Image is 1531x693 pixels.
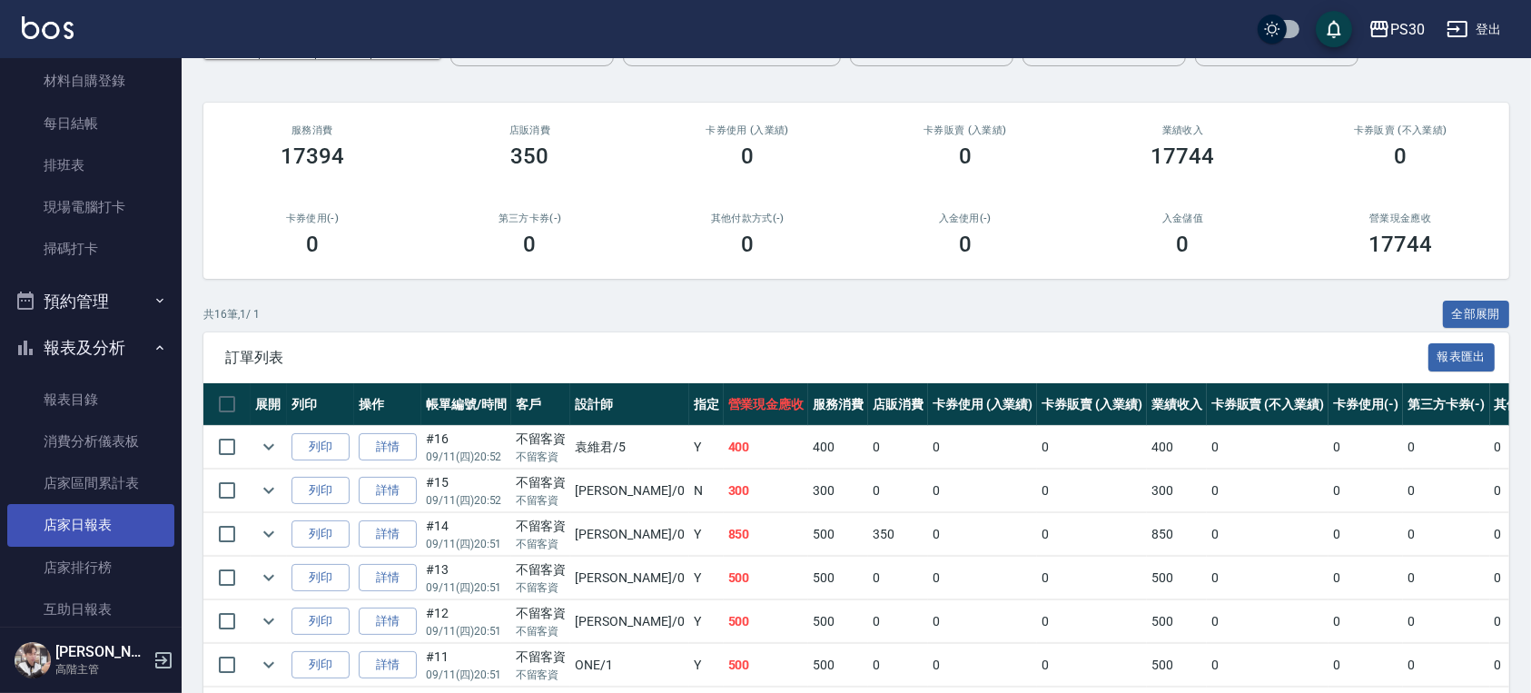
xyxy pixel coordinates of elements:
a: 每日結帳 [7,103,174,144]
th: 業績收入 [1147,383,1207,426]
td: 0 [868,470,928,512]
td: 0 [1329,600,1403,643]
td: [PERSON_NAME] /0 [570,470,688,512]
td: 0 [1329,644,1403,687]
td: 0 [928,557,1038,599]
button: 預約管理 [7,278,174,325]
p: 不留客資 [516,492,567,509]
td: 0 [868,600,928,643]
button: 報表匯出 [1428,343,1496,371]
th: 店販消費 [868,383,928,426]
th: 設計師 [570,383,688,426]
td: ONE /1 [570,644,688,687]
th: 客戶 [511,383,571,426]
td: 0 [1329,513,1403,556]
button: 全部展開 [1443,301,1510,329]
a: 掃碼打卡 [7,228,174,270]
a: 詳情 [359,608,417,636]
h3: 服務消費 [225,124,400,136]
h5: [PERSON_NAME] [55,643,148,661]
td: 500 [808,513,868,556]
td: 400 [724,426,809,469]
button: expand row [255,651,282,678]
h3: 0 [524,232,537,257]
td: 0 [1403,513,1490,556]
td: 0 [1207,600,1329,643]
a: 詳情 [359,651,417,679]
h3: 0 [1176,232,1189,257]
td: 500 [1147,644,1207,687]
h2: 入金儲值 [1096,213,1270,224]
h2: 店販消費 [443,124,617,136]
p: 不留客資 [516,623,567,639]
button: 列印 [291,564,350,592]
td: 0 [1037,513,1147,556]
h3: 17744 [1368,232,1432,257]
a: 詳情 [359,564,417,592]
p: 09/11 (四) 20:51 [426,536,507,552]
button: expand row [255,433,282,460]
th: 卡券販賣 (入業績) [1037,383,1147,426]
td: 500 [1147,600,1207,643]
a: 報表目錄 [7,379,174,421]
th: 帳單編號/時間 [421,383,511,426]
div: 不留客資 [516,604,567,623]
button: 列印 [291,433,350,461]
h3: 17744 [1151,144,1215,169]
td: 袁維君 /5 [570,426,688,469]
td: Y [689,426,724,469]
th: 指定 [689,383,724,426]
a: 互助日報表 [7,589,174,630]
p: 09/11 (四) 20:51 [426,667,507,683]
td: 0 [1403,426,1490,469]
a: 詳情 [359,433,417,461]
td: 850 [724,513,809,556]
th: 營業現金應收 [724,383,809,426]
div: 不留客資 [516,517,567,536]
td: 0 [928,644,1038,687]
th: 卡券販賣 (不入業績) [1207,383,1329,426]
td: 0 [1037,600,1147,643]
td: [PERSON_NAME] /0 [570,557,688,599]
div: PS30 [1390,18,1425,41]
button: expand row [255,564,282,591]
h2: 卡券使用 (入業績) [660,124,835,136]
td: #12 [421,600,511,643]
h2: 入金使用(-) [878,213,1052,224]
td: 0 [1207,557,1329,599]
img: Logo [22,16,74,39]
img: Person [15,642,51,678]
p: 高階主管 [55,661,148,678]
a: 店家排行榜 [7,547,174,589]
td: 0 [868,557,928,599]
a: 詳情 [359,520,417,549]
p: 09/11 (四) 20:51 [426,623,507,639]
button: 列印 [291,651,350,679]
td: 500 [724,600,809,643]
td: 0 [1403,470,1490,512]
button: PS30 [1361,11,1432,48]
h3: 0 [741,232,754,257]
a: 報表匯出 [1428,348,1496,365]
td: 350 [868,513,928,556]
td: 0 [1403,600,1490,643]
button: 登出 [1439,13,1509,46]
button: 列印 [291,608,350,636]
td: 500 [724,644,809,687]
td: 0 [928,513,1038,556]
h3: 0 [741,144,754,169]
p: 不留客資 [516,449,567,465]
td: 0 [928,470,1038,512]
h3: 350 [511,144,549,169]
button: 列印 [291,520,350,549]
td: 0 [1037,470,1147,512]
td: 0 [1329,470,1403,512]
td: 300 [724,470,809,512]
td: 500 [808,644,868,687]
td: 0 [1037,644,1147,687]
td: 850 [1147,513,1207,556]
div: 不留客資 [516,430,567,449]
td: 0 [1403,644,1490,687]
button: 報表及分析 [7,324,174,371]
th: 服務消費 [808,383,868,426]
